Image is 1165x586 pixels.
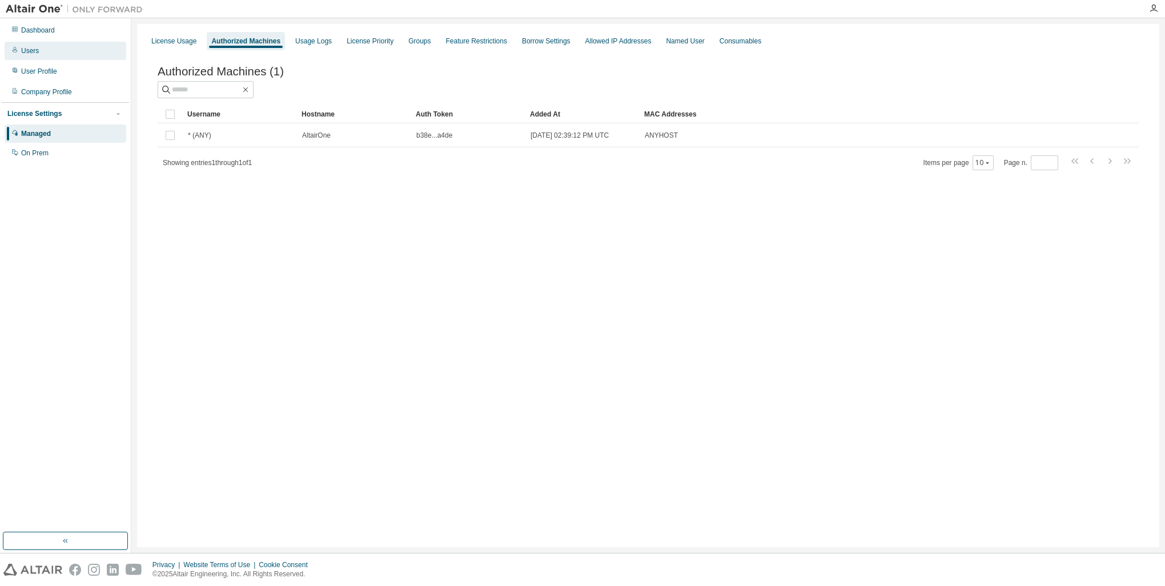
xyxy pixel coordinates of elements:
span: Showing entries 1 through 1 of 1 [163,159,252,167]
div: Users [21,46,39,55]
img: instagram.svg [88,564,100,576]
span: [DATE] 02:39:12 PM UTC [531,131,609,140]
div: Hostname [302,105,407,123]
div: Dashboard [21,26,55,35]
div: Usage Logs [295,37,332,46]
span: ANYHOST [645,131,678,140]
div: Borrow Settings [522,37,571,46]
div: Authorized Machines [211,37,280,46]
img: youtube.svg [126,564,142,576]
span: AltairOne [302,131,331,140]
div: Groups [408,37,431,46]
img: altair_logo.svg [3,564,62,576]
span: b38e...a4de [416,131,452,140]
img: Altair One [6,3,148,15]
div: Added At [530,105,635,123]
div: License Priority [347,37,393,46]
span: Items per page [923,155,994,170]
div: License Usage [151,37,196,46]
span: * (ANY) [188,131,211,140]
div: MAC Addresses [644,105,1019,123]
span: Authorized Machines (1) [158,65,284,78]
p: © 2025 Altair Engineering, Inc. All Rights Reserved. [152,569,315,579]
div: On Prem [21,148,49,158]
div: Website Terms of Use [183,560,259,569]
div: Cookie Consent [259,560,314,569]
div: Privacy [152,560,183,569]
div: Allowed IP Addresses [585,37,652,46]
div: Consumables [720,37,761,46]
button: 10 [975,158,991,167]
div: Company Profile [21,87,72,97]
img: facebook.svg [69,564,81,576]
div: User Profile [21,67,57,76]
div: Username [187,105,292,123]
div: Feature Restrictions [446,37,507,46]
div: Named User [666,37,704,46]
div: License Settings [7,109,62,118]
span: Page n. [1004,155,1058,170]
img: linkedin.svg [107,564,119,576]
div: Auth Token [416,105,521,123]
div: Managed [21,129,51,138]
